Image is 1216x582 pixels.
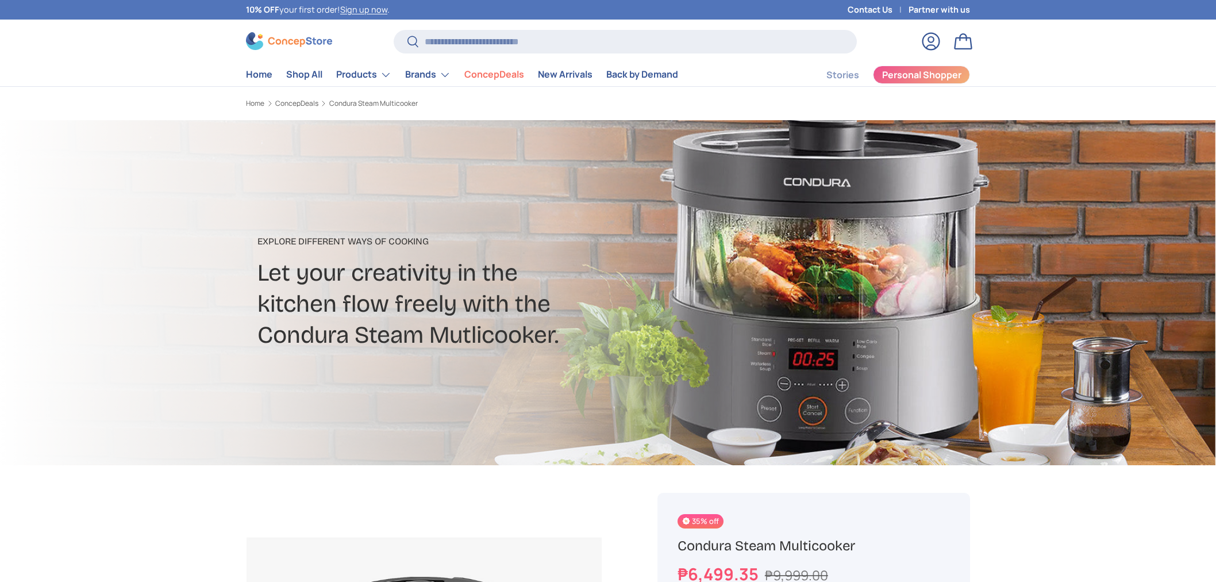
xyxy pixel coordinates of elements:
p: Explore different ways of cooking [257,235,699,248]
a: Sign up now [340,4,387,15]
a: ConcepDeals [275,100,318,107]
a: Brands [405,63,451,86]
a: Stories [826,64,859,86]
h1: Condura Steam Multicooker [678,537,950,555]
a: Partner with us [909,3,970,16]
a: Contact Us [848,3,909,16]
a: Back by Demand [606,63,678,86]
strong: 10% OFF [246,4,279,15]
h2: Let your creativity in the kitchen flow freely with the Condura Steam Mutlicooker. [257,258,699,351]
summary: Brands [398,63,457,86]
a: ConcepDeals [464,63,524,86]
p: your first order! . [246,3,390,16]
nav: Breadcrumbs [246,98,630,109]
a: Home [246,63,272,86]
a: Products [336,63,391,86]
a: Shop All [286,63,322,86]
span: Personal Shopper [882,70,961,79]
a: Personal Shopper [873,66,970,84]
nav: Primary [246,63,678,86]
a: New Arrivals [538,63,592,86]
img: ConcepStore [246,32,332,50]
nav: Secondary [799,63,970,86]
a: Home [246,100,264,107]
a: Condura Steam Multicooker [329,100,418,107]
summary: Products [329,63,398,86]
span: 35% off [678,514,724,529]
